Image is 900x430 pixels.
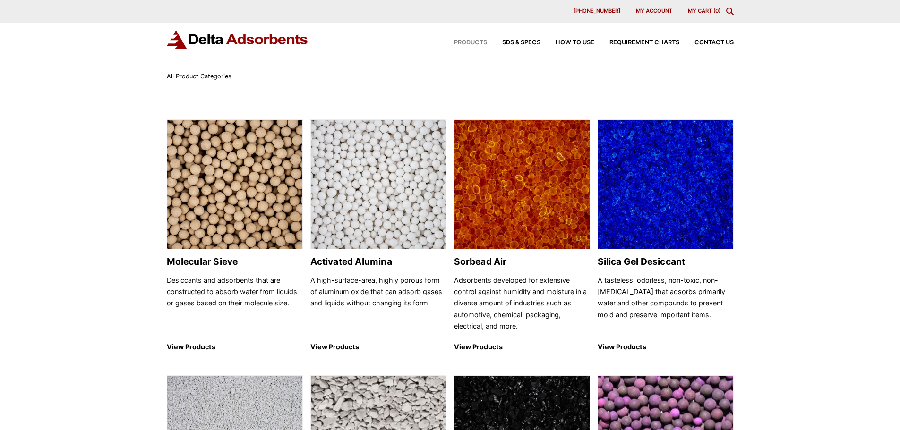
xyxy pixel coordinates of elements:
a: [PHONE_NUMBER] [566,8,628,15]
p: Desiccants and adsorbents that are constructed to absorb water from liquids or gases based on the... [167,275,303,332]
span: Products [454,40,487,46]
h2: Activated Alumina [310,256,446,267]
img: Delta Adsorbents [167,30,309,49]
p: Adsorbents developed for extensive control against humidity and moisture in a diverse amount of i... [454,275,590,332]
span: How to Use [556,40,594,46]
span: [PHONE_NUMBER] [574,8,620,14]
h2: Sorbead Air [454,256,590,267]
h2: Molecular Sieve [167,256,303,267]
a: Requirement Charts [594,40,679,46]
p: View Products [454,341,590,353]
a: Sorbead Air Sorbead Air Adsorbents developed for extensive control against humidity and moisture ... [454,119,590,353]
span: All Product Categories [167,73,231,80]
a: Molecular Sieve Molecular Sieve Desiccants and adsorbents that are constructed to absorb water fr... [167,119,303,353]
img: Silica Gel Desiccant [598,120,733,250]
a: My account [628,8,680,15]
span: 0 [715,8,719,14]
span: SDS & SPECS [502,40,540,46]
span: Contact Us [694,40,734,46]
p: View Products [167,341,303,353]
a: Contact Us [679,40,734,46]
img: Molecular Sieve [167,120,302,250]
div: Toggle Modal Content [726,8,734,15]
a: SDS & SPECS [487,40,540,46]
a: How to Use [540,40,594,46]
h2: Silica Gel Desiccant [598,256,734,267]
p: A tasteless, odorless, non-toxic, non-[MEDICAL_DATA] that adsorbs primarily water and other compo... [598,275,734,332]
img: Activated Alumina [311,120,446,250]
span: Requirement Charts [609,40,679,46]
img: Sorbead Air [454,120,590,250]
a: Products [439,40,487,46]
p: A high-surface-area, highly porous form of aluminum oxide that can adsorb gases and liquids witho... [310,275,446,332]
p: View Products [598,341,734,353]
a: Activated Alumina Activated Alumina A high-surface-area, highly porous form of aluminum oxide tha... [310,119,446,353]
a: Silica Gel Desiccant Silica Gel Desiccant A tasteless, odorless, non-toxic, non-[MEDICAL_DATA] th... [598,119,734,353]
p: View Products [310,341,446,353]
a: My Cart (0) [688,8,720,14]
span: My account [636,8,672,14]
